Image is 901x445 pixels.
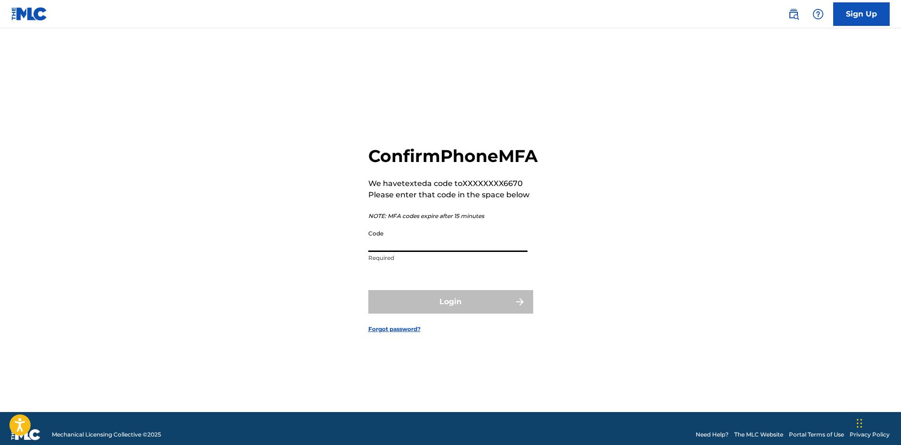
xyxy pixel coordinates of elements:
[368,254,528,262] p: Required
[11,7,48,21] img: MLC Logo
[368,212,538,220] p: NOTE: MFA codes expire after 15 minutes
[788,8,799,20] img: search
[784,5,803,24] a: Public Search
[696,430,729,439] a: Need Help?
[854,400,901,445] iframe: Chat Widget
[833,2,890,26] a: Sign Up
[857,409,862,437] div: Drag
[809,5,828,24] div: Help
[850,430,890,439] a: Privacy Policy
[11,429,41,440] img: logo
[368,146,538,167] h2: Confirm Phone MFA
[789,430,844,439] a: Portal Terms of Use
[52,430,161,439] span: Mechanical Licensing Collective © 2025
[734,430,783,439] a: The MLC Website
[368,325,421,333] a: Forgot password?
[368,178,538,189] p: We have texted a code to XXXXXXXX6670
[368,189,538,201] p: Please enter that code in the space below
[812,8,824,20] img: help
